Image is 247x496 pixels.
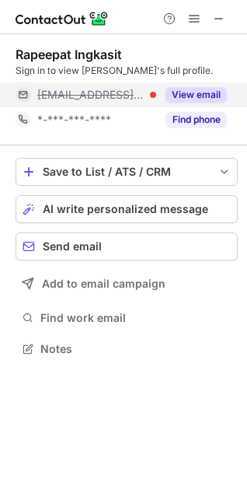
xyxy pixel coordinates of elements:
button: Send email [16,232,238,260]
button: Add to email campaign [16,270,238,298]
button: Reveal Button [165,112,227,127]
div: Rapeepat Ingkasit [16,47,122,62]
span: Notes [40,342,231,356]
button: Find work email [16,307,238,329]
span: Send email [43,240,102,253]
span: Add to email campaign [42,278,165,290]
span: AI write personalized message [43,203,208,215]
div: Save to List / ATS / CRM [43,166,210,178]
button: save-profile-one-click [16,158,238,186]
div: Sign in to view [PERSON_NAME]'s full profile. [16,64,238,78]
span: Find work email [40,311,231,325]
button: Reveal Button [165,87,227,103]
span: [EMAIL_ADDRESS][DOMAIN_NAME] [37,88,144,102]
img: ContactOut v5.3.10 [16,9,109,28]
button: Notes [16,338,238,360]
button: AI write personalized message [16,195,238,223]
